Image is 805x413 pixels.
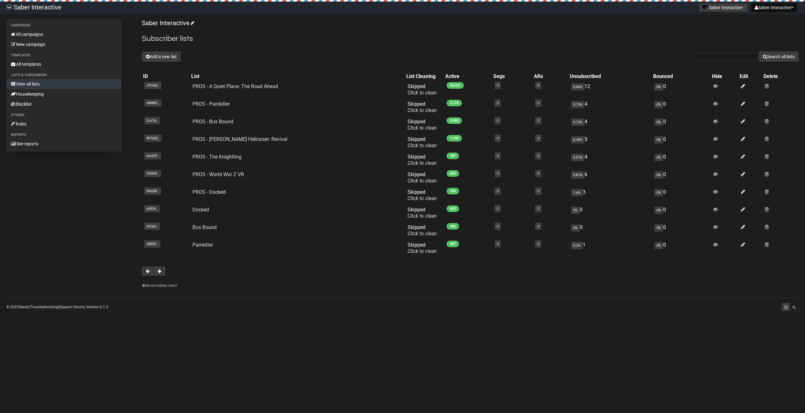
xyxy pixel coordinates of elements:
li: Others [6,111,121,119]
td: 0 [652,98,711,116]
span: 0% [654,242,663,249]
div: List [191,73,399,80]
th: Segs: No sort applied, activate to apply an ascending sort [492,72,533,81]
a: Troubleshooting [30,305,58,309]
span: 0.06% [571,83,585,91]
a: 0 [537,171,539,176]
a: Click to clean [408,142,437,148]
div: Delete [763,73,797,80]
a: Click to clean [408,231,437,237]
span: 184 [447,188,459,194]
span: jn0O6.. [144,205,160,212]
span: Skipped [408,224,437,237]
th: Edit: No sort applied, sorting is disabled [738,72,762,81]
span: SJc7x.. [144,117,160,124]
a: 0 [537,83,539,87]
span: 0% [571,207,580,214]
th: Active: No sort applied, activate to apply an ascending sort [444,72,492,81]
td: 6 [569,169,652,187]
td: 12 [569,81,652,98]
a: Support forum [59,305,84,309]
span: Skipped [408,154,437,166]
span: Skipped [408,242,437,254]
span: Skipped [408,207,437,219]
td: 3 [569,187,652,204]
a: 0 [497,171,499,176]
a: Click to clean [408,178,437,184]
img: 1.png [702,5,708,10]
a: Click to clean [408,213,437,219]
span: 0.87% [571,171,585,179]
span: 787 [447,153,459,159]
div: ARs [534,73,562,80]
a: Sendy [19,305,29,309]
a: 0 [537,242,539,246]
span: 0.13% [571,119,585,126]
a: 0 [537,136,539,140]
span: W763O.. [144,135,162,142]
td: 4 [569,116,652,134]
span: Skipped [408,171,437,184]
span: 305 [447,223,459,230]
td: 0 [652,222,711,239]
th: ID: No sort applied, sorting is disabled [142,72,190,81]
a: PROS - Docked [192,189,226,195]
td: 4 [569,98,652,116]
a: 0 [537,101,539,105]
a: Click to clean [408,195,437,201]
th: Unsubscribed: No sort applied, activate to apply an ascending sort [569,72,652,81]
a: See reports [6,139,121,149]
a: PROS - [PERSON_NAME] Hellraiser: Revival [192,136,287,142]
span: Skipped [408,101,437,113]
th: ARs: No sort applied, activate to apply an ascending sort [533,72,569,81]
span: 0% [654,189,663,196]
a: All campaigns [6,29,121,39]
a: 0 [497,119,499,123]
span: uB892.. [144,240,160,248]
button: Search all lists [759,51,799,62]
div: Active [445,73,486,80]
td: 0 [652,81,711,98]
a: PROS - The Knightling [192,154,241,160]
span: Xhq2N.. [144,187,161,195]
div: Segs [493,73,526,80]
span: 0.45% [571,136,585,143]
a: 0 [537,189,539,193]
td: 0 [652,204,711,222]
span: Skipped [408,136,437,148]
img: ec1bccd4d48495f5e7d53d9a520ba7e5 [6,4,12,10]
a: 0 [497,207,499,211]
td: 0 [652,239,711,257]
button: Saber Interactive [751,3,797,12]
span: uCuO9.. [144,152,161,159]
span: 6tCaU.. [144,223,160,230]
button: Saber Interactive [699,3,748,12]
a: Saber Interactive [142,19,193,27]
td: 0 [652,116,711,134]
span: VOtkN.. [144,170,161,177]
span: eW892.. [144,99,161,107]
a: 0 [497,101,499,105]
a: 0 [497,242,499,246]
a: 0 [497,154,499,158]
td: 0 [652,187,711,204]
span: Skipped [408,83,437,96]
td: 0 [652,151,711,169]
th: Bounced: No sort applied, activate to apply an ascending sort [652,72,711,81]
td: 0 [569,204,652,222]
span: Skipped [408,189,437,201]
li: Templates [6,52,121,59]
span: 0.13% [571,101,585,108]
span: 0% [571,224,580,232]
div: List Cleaning [406,73,438,80]
div: Hide [712,73,737,80]
span: 0% [654,119,663,126]
li: Reports [6,131,121,139]
a: 0 [537,207,539,211]
h2: Subscriber lists [142,33,799,44]
a: 0 [537,224,539,228]
a: 0 [497,136,499,140]
a: New campaign [6,39,121,49]
div: Edit [740,73,761,80]
span: Skipped [408,119,437,131]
